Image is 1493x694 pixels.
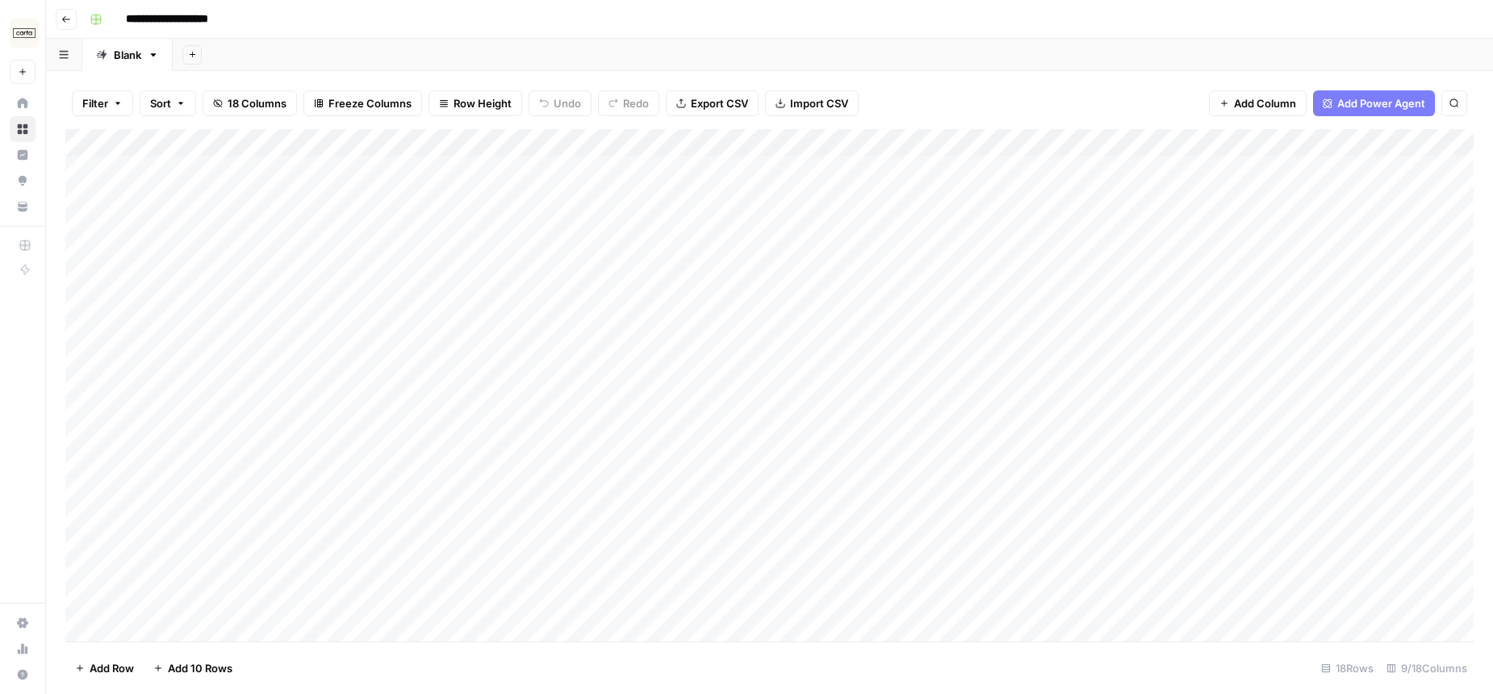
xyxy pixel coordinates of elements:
span: Undo [554,95,581,111]
button: Row Height [429,90,522,116]
span: Import CSV [790,95,848,111]
button: 18 Columns [203,90,297,116]
a: Usage [10,636,36,662]
span: Row Height [454,95,512,111]
button: Freeze Columns [303,90,422,116]
a: Browse [10,116,36,142]
button: Sort [140,90,196,116]
div: Blank [114,47,141,63]
div: 9/18 Columns [1380,655,1474,681]
span: 18 Columns [228,95,286,111]
a: Your Data [10,194,36,219]
button: Undo [529,90,592,116]
span: Add 10 Rows [168,660,232,676]
span: Filter [82,95,108,111]
span: Add Column [1234,95,1296,111]
button: Export CSV [666,90,759,116]
a: Opportunities [10,168,36,194]
button: Add Column [1209,90,1307,116]
a: Insights [10,142,36,168]
button: Import CSV [765,90,859,116]
span: Add Power Agent [1337,95,1425,111]
button: Add Row [65,655,144,681]
span: Export CSV [691,95,748,111]
span: Add Row [90,660,134,676]
img: Carta Logo [10,19,39,48]
button: Redo [598,90,659,116]
button: Add Power Agent [1313,90,1435,116]
button: Add 10 Rows [144,655,242,681]
button: Filter [72,90,133,116]
a: Blank [82,39,173,71]
button: Help + Support [10,662,36,688]
span: Freeze Columns [328,95,412,111]
span: Redo [623,95,649,111]
span: Sort [150,95,171,111]
button: Workspace: Carta [10,13,36,53]
a: Settings [10,610,36,636]
a: Home [10,90,36,116]
div: 18 Rows [1315,655,1380,681]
